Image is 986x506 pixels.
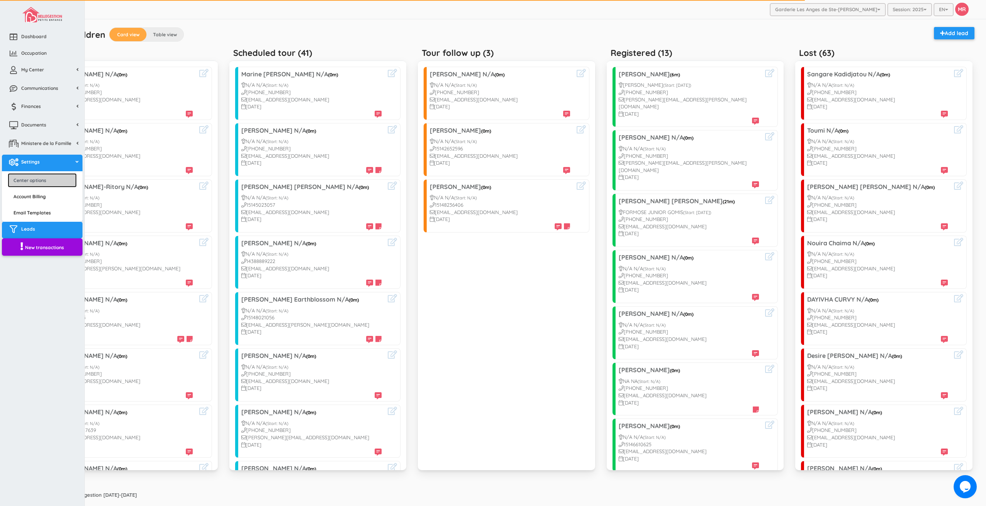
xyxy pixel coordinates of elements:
[807,427,947,434] div: [PHONE_NUMBER]
[241,314,382,321] div: 15148021056
[831,364,854,370] small: (Start: N/A)
[52,420,193,427] div: N/A N/A
[359,184,369,190] span: (0m)
[241,184,382,191] h3: [PERSON_NAME] [PERSON_NAME] N/A
[643,266,666,272] small: (Start: N/A)
[619,392,759,399] div: [EMAIL_ADDRESS][DOMAIN_NAME]
[8,206,77,220] a: Email Templates
[831,308,854,314] small: (Start: N/A)
[52,250,193,258] div: N/A N/A
[2,222,82,238] a: Leads
[52,409,193,416] h3: [PERSON_NAME] N/A
[807,240,947,247] h3: Nouira Chaima N/A
[241,409,382,416] h3: [PERSON_NAME] N/A
[619,336,759,343] div: [EMAIL_ADDRESS][DOMAIN_NAME]
[52,103,193,110] div: [DATE]
[619,328,759,336] div: [PHONE_NUMBER]
[670,423,680,429] span: (0m)
[838,128,848,134] span: (0m)
[241,152,382,160] div: [EMAIL_ADDRESS][DOMAIN_NAME]
[643,322,666,328] small: (Start: N/A)
[77,364,99,370] small: (Start: N/A)
[21,140,71,147] span: Ministere de la Famille
[831,421,854,426] small: (Start: N/A)
[52,378,193,385] div: [EMAIL_ADDRESS][DOMAIN_NAME]
[807,314,947,321] div: [PHONE_NUMBER]
[21,121,46,128] span: Documents
[21,103,41,110] span: Finances
[872,466,882,472] span: (0m)
[619,455,759,462] div: [DATE]
[77,139,99,144] small: (Start: N/A)
[807,296,947,303] h3: DAYIVHA CURVY N/A
[807,265,947,272] div: [EMAIL_ADDRESS][DOMAIN_NAME]
[430,201,570,209] div: 15148236406
[619,134,759,141] h3: [PERSON_NAME] N/A
[52,434,193,441] div: [EMAIL_ADDRESS][DOMAIN_NAME]
[117,353,127,359] span: (0m)
[643,146,666,152] small: (Start: N/A)
[670,368,680,373] span: (0m)
[807,385,947,392] div: [DATE]
[241,138,382,145] div: N/A N/A
[683,135,693,141] span: (0m)
[619,279,759,287] div: [EMAIL_ADDRESS][DOMAIN_NAME]
[683,210,711,215] small: (Start: [DATE])
[430,194,570,201] div: N/A N/A
[52,441,193,449] div: [DATE]
[619,71,759,78] h3: [PERSON_NAME]
[52,159,193,167] div: [DATE]
[306,410,316,415] span: (0m)
[807,378,947,385] div: [EMAIL_ADDRESS][DOMAIN_NAME]
[117,410,127,415] span: (0m)
[52,258,193,265] div: [PHONE_NUMBER]
[241,265,382,272] div: [EMAIL_ADDRESS][DOMAIN_NAME]
[241,201,382,209] div: 15145023057
[241,240,382,247] h3: [PERSON_NAME] N/A
[481,128,491,134] span: (0m)
[2,238,82,256] a: New transactions
[807,321,947,329] div: [EMAIL_ADDRESS][DOMAIN_NAME]
[430,103,570,110] div: [DATE]
[619,385,759,392] div: [PHONE_NUMBER]
[77,308,99,314] small: (Start: N/A)
[619,321,759,329] div: N/A N/A
[52,71,193,78] h3: [PERSON_NAME] N/A
[77,195,99,201] small: (Start: N/A)
[52,184,193,191] h3: [PERSON_NAME]-Ritory N/A
[638,379,660,384] small: (Start: N/A)
[807,103,947,110] div: [DATE]
[241,71,382,78] h3: Marine [PERSON_NAME] N/A
[495,72,505,78] span: (0m)
[872,410,882,415] span: (0m)
[241,378,382,385] div: [EMAIL_ADDRESS][DOMAIN_NAME]
[865,241,875,246] span: (0m)
[8,189,77,204] a: Account Billing
[831,139,854,144] small: (Start: N/A)
[430,71,570,78] h3: [PERSON_NAME] N/A
[807,328,947,336] div: [DATE]
[8,173,77,187] a: Center options
[481,184,491,190] span: (0m)
[807,441,947,449] div: [DATE]
[619,81,759,89] div: [PERSON_NAME]
[52,385,193,392] div: [DATE]
[619,145,759,152] div: N/A N/A
[40,492,137,498] strong: Copyright © Bellegestion [DATE]-[DATE]
[241,81,382,89] div: N/A N/A
[663,83,691,88] small: (Start: [DATE])
[109,28,146,41] label: Card view
[241,216,382,223] div: [DATE]
[807,409,947,416] h3: [PERSON_NAME] N/A
[807,434,947,441] div: [EMAIL_ADDRESS][DOMAIN_NAME]
[241,103,382,110] div: [DATE]
[2,46,82,62] a: Occupation
[266,195,288,201] small: (Start: N/A)
[619,441,759,448] div: 15146610625
[21,159,40,165] span: Settings
[52,138,193,145] div: N/A N/A
[306,353,316,359] span: (0m)
[643,435,666,440] small: (Start: N/A)
[619,174,759,181] div: [DATE]
[670,72,680,78] span: (6m)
